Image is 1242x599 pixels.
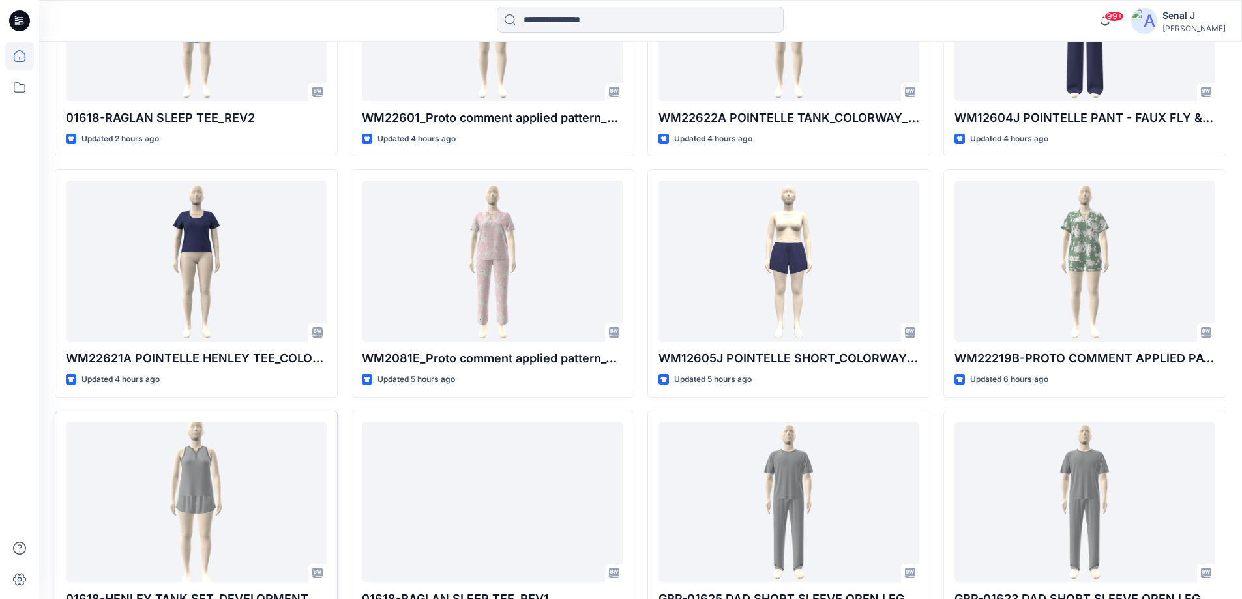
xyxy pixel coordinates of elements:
p: WM22621A POINTELLE HENLEY TEE_COLORWAY_REV3 [66,349,327,368]
a: GRP-01625 DAD SHORT SLEEVE OPEN LEG_DEVELOPMENT [658,422,919,583]
p: WM22601_Proto comment applied pattern_REV3 [362,109,623,127]
a: 01618-HENLEY TANK SET_DEVELOPMENT [66,422,327,583]
a: WM22219B-PROTO COMMENT APPLIED PATTERN_COLORWAY_REV10 [954,181,1215,342]
a: WM12605J POINTELLE SHORT_COLORWAY_REV3 [658,181,919,342]
p: Updated 6 hours ago [970,373,1048,387]
p: Updated 4 hours ago [377,132,456,146]
p: 01618-RAGLAN SLEEP TEE_REV2 [66,109,327,127]
div: Senal J [1162,8,1226,23]
a: WM22621A POINTELLE HENLEY TEE_COLORWAY_REV3 [66,181,327,342]
p: Updated 5 hours ago [377,373,455,387]
p: Updated 4 hours ago [81,373,160,387]
p: WM12604J POINTELLE PANT - FAUX FLY & BUTTONS + PICOT_COLORWAY (1) [954,109,1215,127]
p: WM22219B-PROTO COMMENT APPLIED PATTERN_COLORWAY_REV10 [954,349,1215,368]
span: 99+ [1104,11,1124,22]
a: 01618-RAGLAN SLEEP TEE_REV1 [362,422,623,583]
p: WM12605J POINTELLE SHORT_COLORWAY_REV3 [658,349,919,368]
p: Updated 4 hours ago [970,132,1048,146]
p: Updated 5 hours ago [674,373,752,387]
a: GRP-01623 DAD SHORT SLEEVE OPEN LEG_DEVELOPMENT [954,422,1215,583]
div: [PERSON_NAME] [1162,23,1226,33]
img: avatar [1131,8,1157,34]
p: WM22622A POINTELLE TANK_COLORWAY_REV3 [658,109,919,127]
p: WM2081E_Proto comment applied pattern_Colorway_REV10 [362,349,623,368]
a: WM2081E_Proto comment applied pattern_Colorway_REV10 [362,181,623,342]
p: Updated 4 hours ago [674,132,752,146]
p: Updated 2 hours ago [81,132,159,146]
